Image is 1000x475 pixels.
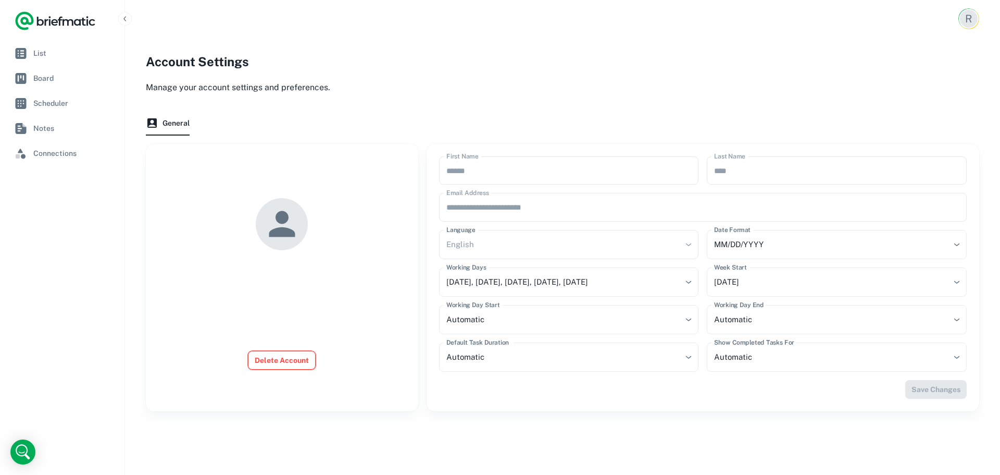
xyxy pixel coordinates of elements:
[8,142,116,165] a: Connections
[8,117,116,140] a: Notes
[714,152,745,161] label: Last Name
[446,300,499,310] label: Working Day Start
[707,267,967,297] div: [DATE]
[707,305,967,334] div: Automatic
[33,72,112,84] span: Board
[707,230,967,259] div: MM/DD/YYYY
[146,81,979,94] p: Manage your account settings and preferences.
[8,67,116,90] a: Board
[33,148,112,159] span: Connections
[714,338,794,347] label: Show Completed Tasks For
[714,225,751,235] label: Date Format
[146,111,190,136] button: General
[714,300,764,310] label: Working Day End
[15,10,96,31] a: Logo
[439,230,699,259] div: English
[33,123,112,134] span: Notes
[960,10,978,28] div: R
[446,225,476,235] label: Language
[248,351,316,370] button: Delete Account
[446,263,486,272] label: Working Days
[707,343,967,372] div: Automatic
[958,8,979,29] button: Account button
[446,188,489,198] label: Email Address
[439,267,699,297] div: [DATE], [DATE], [DATE], [DATE], [DATE]
[446,152,479,161] label: First Name
[439,305,699,334] div: Automatic
[439,343,699,372] div: Automatic
[33,98,112,109] span: Scheduler
[446,338,509,347] label: Default Task Duration
[8,92,116,115] a: Scheduler
[33,47,112,59] span: List
[714,263,746,272] label: Week Start
[146,52,979,71] h2: Account Settings
[10,440,35,465] div: Open Intercom Messenger
[8,42,116,65] a: List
